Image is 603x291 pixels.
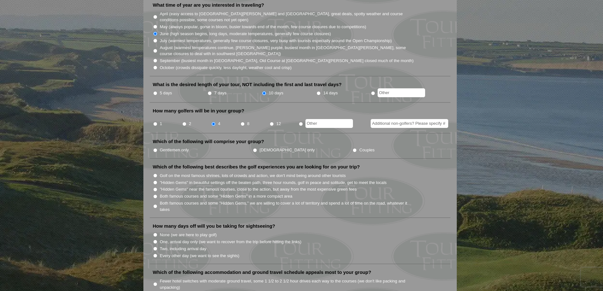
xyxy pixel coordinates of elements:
[247,121,249,127] label: 8
[160,253,239,259] label: Every other day (we want to see the sights)
[160,31,331,37] label: June (high season begins, long days, moderate temperatures, generally few course closures)
[160,278,414,290] label: Fewer hotel switches with moderate ground travel, some 1 1/2 to 2 1/2 hour drives each way to the...
[189,121,191,127] label: 2
[276,121,281,127] label: 12
[160,186,357,193] label: "Hidden Gems" near the famous courses, close to the action, but away from the most expensive gree...
[153,81,342,88] label: What is the desired length of your tour, NOT including the first and last travel days?
[153,2,264,8] label: What time of year are you interested in traveling?
[378,88,425,97] input: Other
[160,38,392,44] label: July (warmest temperatures, generally few course closures, very busy with tourists especially aro...
[160,90,172,96] label: 5 days
[153,223,275,229] label: How many days off will you be taking for sightseeing?
[160,58,414,64] label: September (busiest month in [GEOGRAPHIC_DATA], Old Course at [GEOGRAPHIC_DATA][PERSON_NAME] close...
[218,121,220,127] label: 4
[305,119,353,128] input: Other
[160,246,206,252] label: Two, including arrival day
[371,119,448,128] input: Additional non-golfers? Please specify #
[160,121,162,127] label: 1
[160,232,217,238] label: None (we are here to play golf)
[160,65,292,71] label: October (crowds dissipate quickly, less daylight, weather cool and crisp)
[214,90,227,96] label: 7 days
[153,108,244,114] label: How many golfers will be in your group?
[160,173,346,179] label: Golf on the most famous shrines, lots of crowds and action, we don't mind being around other tour...
[153,138,264,145] label: Which of the following will comprise your group?
[269,90,283,96] label: 10 days
[160,11,414,23] label: April (easy access to [GEOGRAPHIC_DATA][PERSON_NAME] and [GEOGRAPHIC_DATA], great deals, spotty w...
[359,147,374,153] label: Couples
[260,147,315,153] label: [DEMOGRAPHIC_DATA] only
[160,45,414,57] label: August (warmest temperatures continue, [PERSON_NAME] purple, busiest month in [GEOGRAPHIC_DATA][P...
[160,147,189,153] label: Gentlemen only
[160,180,387,186] label: "Hidden Gems" in beautiful settings off the beaten path, three hour rounds, golf in peace and sol...
[153,269,371,275] label: Which of the following accommodation and ground travel schedule appeals most to your group?
[160,239,301,245] label: One, arrival day only (we want to recover from the trip before hitting the links)
[160,200,414,212] label: Both famous courses and some "Hidden Gems," we are willing to cover a lot of territory and spend ...
[160,193,292,199] label: Both famous courses and some "Hidden Gems" in a more compact area
[160,24,366,30] label: May (always popular, gorse in bloom, busier towards end of the month, few course closures due to ...
[153,164,360,170] label: Which of the following best describes the golf experiences you are looking for on your trip?
[323,90,338,96] label: 14 days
